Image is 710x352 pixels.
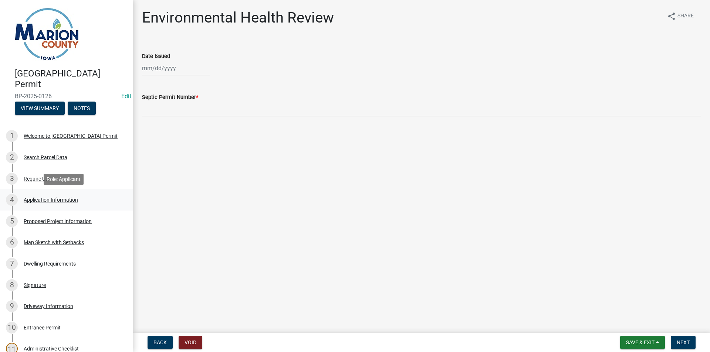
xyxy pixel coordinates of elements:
div: 6 [6,236,18,248]
wm-modal-confirm: Summary [15,106,65,112]
span: Back [153,339,167,345]
i: share [667,12,676,21]
label: Date Issued [142,54,170,59]
div: 3 [6,173,18,185]
div: Proposed Project Information [24,219,92,224]
h4: [GEOGRAPHIC_DATA] Permit [15,68,127,90]
div: 2 [6,151,18,163]
label: Septic Permit Number [142,95,198,100]
div: Signature [24,283,46,288]
button: View Summary [15,102,65,115]
div: 1 [6,130,18,142]
div: Require User [24,176,53,181]
wm-modal-confirm: Notes [68,106,96,112]
div: 9 [6,300,18,312]
button: Next [671,336,696,349]
div: Dwelling Requirements [24,261,76,266]
div: Entrance Permit [24,325,61,330]
button: Notes [68,102,96,115]
button: Save & Exit [620,336,665,349]
div: 10 [6,322,18,334]
button: Back [148,336,173,349]
div: Search Parcel Data [24,155,67,160]
div: Driveway Information [24,304,73,309]
img: Marion County, Iowa [15,8,79,61]
div: Map Sketch with Setbacks [24,240,84,245]
wm-modal-confirm: Edit Application Number [121,93,131,100]
button: shareShare [661,9,700,23]
div: Application Information [24,197,78,202]
div: 7 [6,258,18,270]
div: 5 [6,215,18,227]
span: Share [677,12,694,21]
span: Save & Exit [626,339,655,345]
div: Administrative Checklist [24,346,79,351]
h1: Environmental Health Review [142,9,334,27]
button: Void [179,336,202,349]
div: Role: Applicant [44,174,84,185]
a: Edit [121,93,131,100]
input: mm/dd/yyyy [142,61,210,76]
span: BP-2025-0126 [15,93,118,100]
span: Next [677,339,690,345]
div: 4 [6,194,18,206]
div: 8 [6,279,18,291]
div: Welcome to [GEOGRAPHIC_DATA] Permit [24,133,118,139]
